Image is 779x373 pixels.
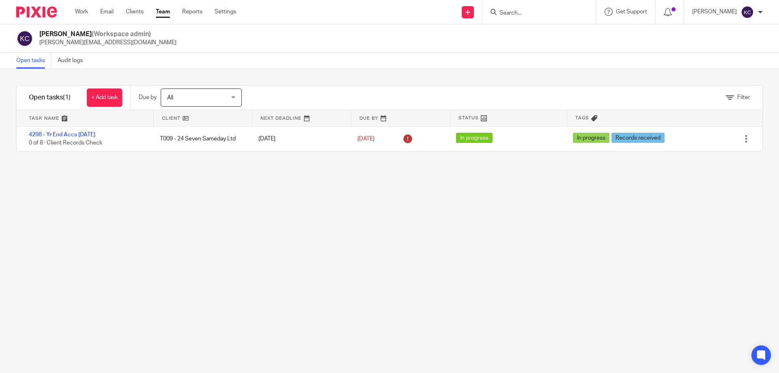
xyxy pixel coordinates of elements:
[39,39,176,47] p: [PERSON_NAME][EMAIL_ADDRESS][DOMAIN_NAME]
[16,53,52,69] a: Open tasks
[167,95,173,101] span: All
[29,93,71,102] h1: Open tasks
[616,9,647,15] span: Get Support
[100,8,114,16] a: Email
[741,6,754,19] img: svg%3E
[39,30,176,39] h2: [PERSON_NAME]
[152,131,250,147] div: T009 - 24 Seven Sameday Ltd
[139,93,157,101] p: Due by
[692,8,737,16] p: [PERSON_NAME]
[63,94,71,101] span: (1)
[16,30,33,47] img: svg%3E
[16,6,57,17] img: Pixie
[456,133,493,143] span: In progress
[573,133,609,143] span: In progress
[611,133,665,143] span: Records received
[75,8,88,16] a: Work
[215,8,236,16] a: Settings
[156,8,170,16] a: Team
[182,8,202,16] a: Reports
[458,114,479,121] span: Status
[357,136,374,142] span: [DATE]
[575,114,589,121] span: Tags
[58,53,89,69] a: Audit logs
[29,140,102,146] span: 0 of 8 · Client Records Check
[126,8,144,16] a: Clients
[499,10,572,17] input: Search
[29,132,95,138] a: 4298 - Yr End Accs [DATE]
[250,131,349,147] div: [DATE]
[92,31,151,37] span: (Workspace admin)
[87,88,122,107] a: + Add task
[737,95,750,100] span: Filter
